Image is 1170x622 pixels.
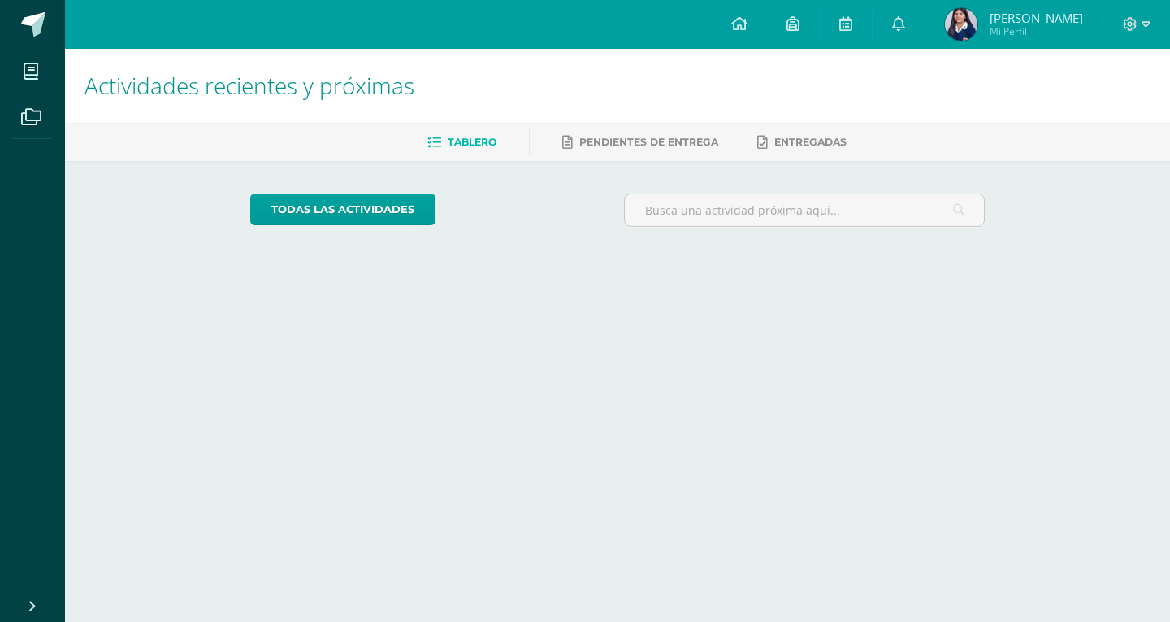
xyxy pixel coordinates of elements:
img: a2da35ff555ef07e2fde2f49e3fe0410.png [945,8,977,41]
span: Entregadas [774,136,847,148]
input: Busca una actividad próxima aquí... [625,194,985,226]
span: [PERSON_NAME] [990,10,1083,26]
a: Entregadas [757,129,847,155]
a: Pendientes de entrega [562,129,718,155]
a: todas las Actividades [250,194,435,225]
span: Actividades recientes y próximas [84,70,414,101]
a: Tablero [427,129,496,155]
span: Pendientes de entrega [579,136,718,148]
span: Tablero [448,136,496,148]
span: Mi Perfil [990,24,1083,38]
